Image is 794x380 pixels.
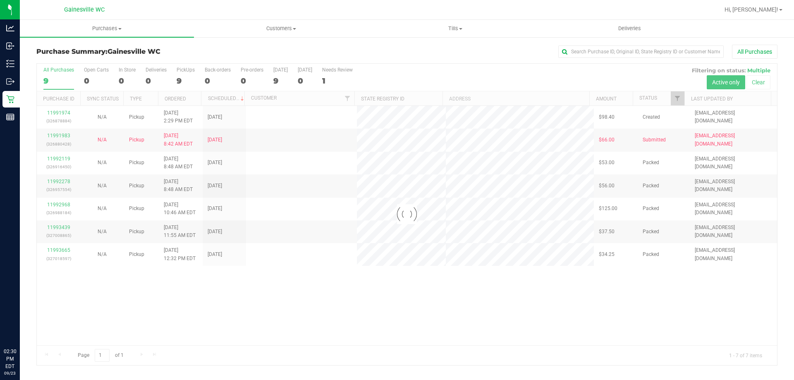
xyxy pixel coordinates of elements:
a: Deliveries [543,20,717,37]
inline-svg: Outbound [6,77,14,86]
span: Gainesville WC [64,6,105,13]
p: 09/23 [4,370,16,376]
inline-svg: Inbound [6,42,14,50]
button: All Purchases [732,45,777,59]
span: Customers [194,25,368,32]
span: Tills [368,25,542,32]
inline-svg: Retail [6,95,14,103]
a: Customers [194,20,368,37]
span: Purchases [20,25,194,32]
a: Purchases [20,20,194,37]
p: 02:30 PM EDT [4,348,16,370]
iframe: Resource center [8,314,33,339]
span: Deliveries [607,25,652,32]
inline-svg: Reports [6,113,14,121]
a: Tills [368,20,542,37]
span: Gainesville WC [108,48,160,55]
h3: Purchase Summary: [36,48,283,55]
span: Hi, [PERSON_NAME]! [725,6,778,13]
inline-svg: Analytics [6,24,14,32]
input: Search Purchase ID, Original ID, State Registry ID or Customer Name... [558,45,724,58]
inline-svg: Inventory [6,60,14,68]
